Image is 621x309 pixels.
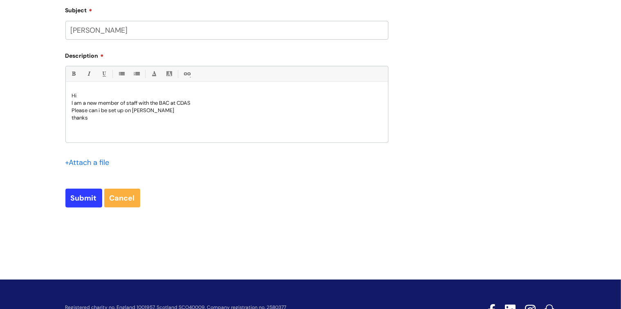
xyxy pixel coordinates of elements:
[131,69,141,79] a: 1. Ordered List (Ctrl-Shift-8)
[116,69,126,79] a: • Unordered List (Ctrl-Shift-7)
[65,156,114,169] div: Attach a file
[99,69,109,79] a: Underline(Ctrl-U)
[65,50,388,59] label: Description
[83,69,94,79] a: Italic (Ctrl-I)
[72,99,382,107] p: I am a new member of staff with the BAC at CDAS
[72,114,382,122] p: thanks
[72,107,382,114] p: Please can i be set up on [PERSON_NAME]
[65,4,388,14] label: Subject
[68,69,78,79] a: Bold (Ctrl-B)
[65,189,102,208] input: Submit
[164,69,174,79] a: Back Color
[149,69,159,79] a: Font Color
[72,92,382,99] p: Hi
[182,69,192,79] a: Link
[104,189,140,208] a: Cancel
